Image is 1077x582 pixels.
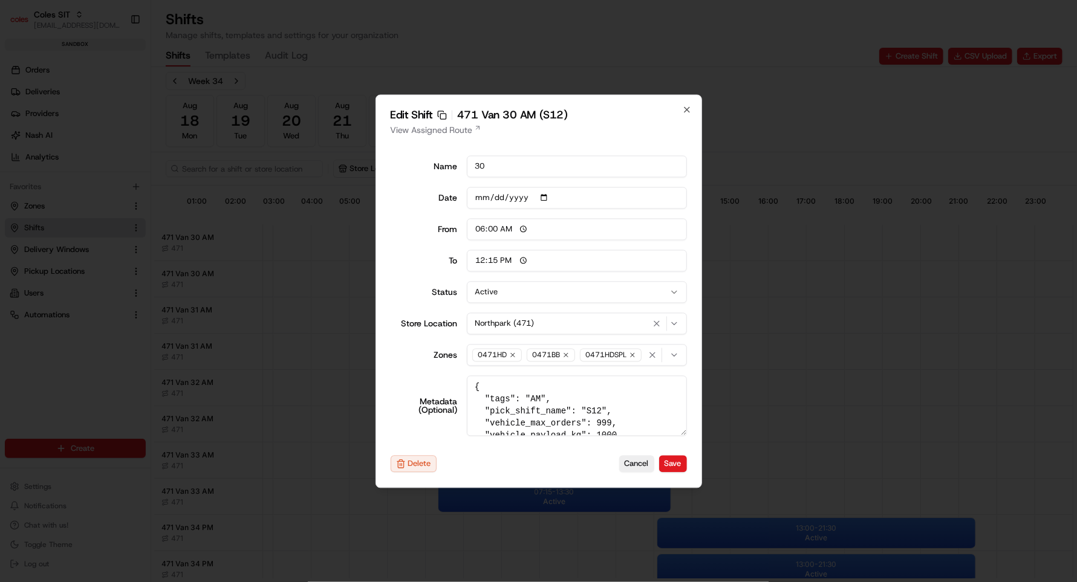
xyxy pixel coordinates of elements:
div: Start new chat [41,115,198,128]
div: From [391,225,458,233]
a: 💻API Documentation [97,170,199,192]
span: API Documentation [114,175,194,187]
span: 471 Van 30 AM (S12) [457,109,567,120]
span: Northpark (471) [475,318,534,329]
button: Save [659,456,687,473]
button: 0471HD0471BB0471HDSPL [467,344,687,366]
label: Status [391,288,458,296]
a: 📗Knowledge Base [7,170,97,192]
button: Cancel [619,456,654,473]
div: We're available if you need us! [41,128,153,137]
button: Northpark (471) [467,312,687,334]
h2: Edit Shift [391,109,687,120]
button: Start new chat [206,119,220,134]
div: To [391,256,458,265]
input: Clear [31,78,200,91]
span: 0471HD [478,350,507,360]
span: Knowledge Base [24,175,93,187]
div: 💻 [102,176,112,186]
span: 0471HDSPL [585,350,626,360]
label: Metadata (Optional) [391,397,458,414]
span: 0471BB [532,350,560,360]
span: Pylon [120,205,146,214]
textarea: { "tags": "AM", "pick_shift_name": "S12", "vehicle_max_orders": 999, "vehicle_payload_kg": 1000, ... [467,375,687,436]
a: Powered byPylon [85,204,146,214]
p: Welcome 👋 [12,48,220,68]
button: Delete [391,455,437,472]
a: View Assigned Route [391,124,687,136]
div: 📗 [12,176,22,186]
img: 1736555255976-a54dd68f-1ca7-489b-9aae-adbdc363a1c4 [12,115,34,137]
label: Name [391,162,458,170]
input: Shift name [467,155,687,177]
label: Date [391,193,458,202]
label: Store Location [391,319,458,328]
label: Zones [391,351,458,359]
img: Nash [12,12,36,36]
